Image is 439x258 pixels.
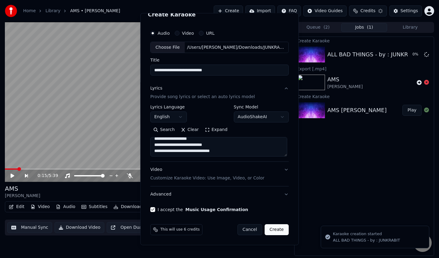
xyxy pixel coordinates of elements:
[150,125,178,135] button: Search
[150,85,162,91] div: Lyrics
[150,175,264,181] p: Customize Karaoke Video: Use Image, Video, or Color
[150,80,289,105] button: LyricsProvide song lyrics or select an auto lyrics model
[158,207,248,212] label: I accept the
[151,42,185,53] div: Choose File
[150,167,264,181] div: Video
[150,58,289,62] label: Title
[158,31,170,35] label: Audio
[150,105,187,109] label: Lyrics Language
[206,31,215,35] label: URL
[150,105,289,161] div: LyricsProvide song lyrics or select an auto lyrics model
[237,224,262,235] button: Cancel
[148,12,291,17] h2: Create Karaoke
[202,125,230,135] button: Expand
[234,105,289,109] label: Sync Model
[265,224,289,235] button: Create
[150,94,255,100] p: Provide song lyrics or select an auto lyrics model
[185,44,288,50] div: /Users/[PERSON_NAME]/Downloads/JUNKRABIT 2025 BACKUP/ABT 2025 new/ABT VIBE.mp3
[185,207,248,212] button: I accept the
[178,125,202,135] button: Clear
[150,162,289,186] button: VideoCustomize Karaoke Video: Use Image, Video, or Color
[150,186,289,202] button: Advanced
[182,31,194,35] label: Video
[160,227,200,232] span: This will use 6 credits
